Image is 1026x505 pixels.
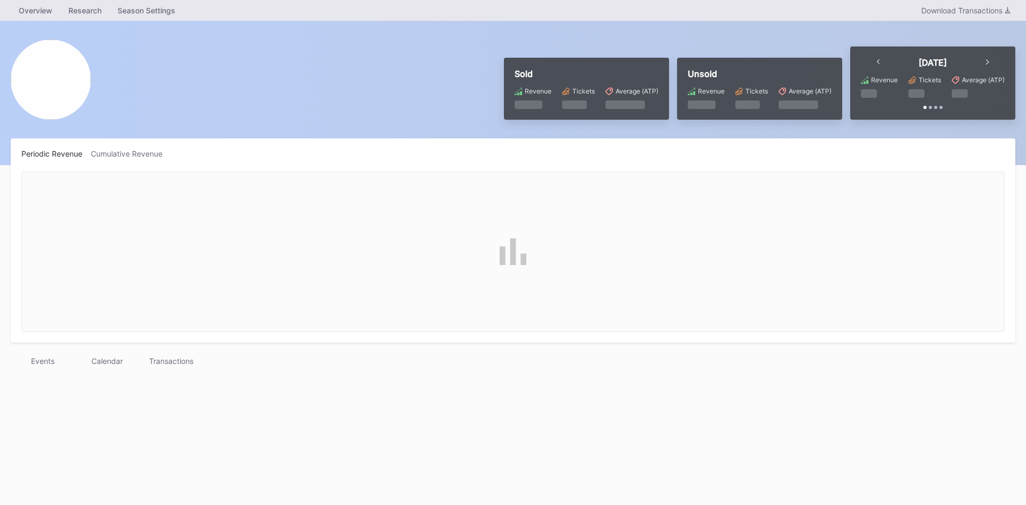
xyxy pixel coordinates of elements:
div: Tickets [919,76,941,84]
div: Average (ATP) [616,87,658,95]
button: Download Transactions [916,3,1015,18]
div: Calendar [75,353,139,369]
div: [DATE] [919,57,947,68]
div: Revenue [525,87,551,95]
div: Events [11,353,75,369]
div: Periodic Revenue [21,149,91,158]
div: Unsold [688,68,831,79]
div: Transactions [139,353,203,369]
div: Average (ATP) [789,87,831,95]
a: Research [60,3,110,18]
div: Revenue [871,76,898,84]
div: Tickets [572,87,595,95]
div: Cumulative Revenue [91,149,171,158]
a: Season Settings [110,3,183,18]
div: Tickets [745,87,768,95]
a: Overview [11,3,60,18]
div: Revenue [698,87,725,95]
div: Download Transactions [921,6,1010,15]
div: Average (ATP) [962,76,1005,84]
div: Sold [515,68,658,79]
